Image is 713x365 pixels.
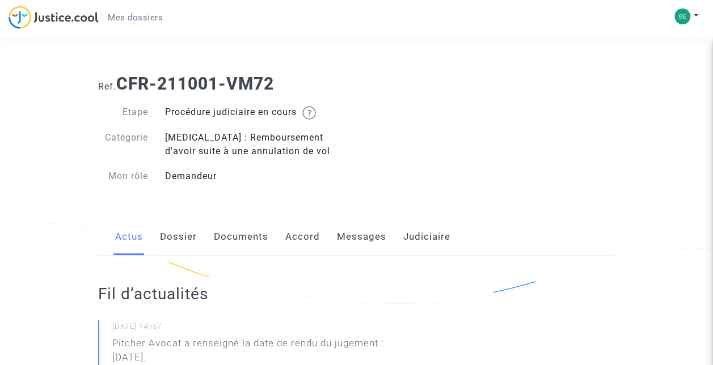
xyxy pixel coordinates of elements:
a: Mes dossiers [99,9,172,26]
div: Procédure judiciaire en cours [157,105,357,120]
h2: Fil d’actualités [98,284,408,304]
span: Mes dossiers [108,12,163,23]
img: d86edc32d59ca7db977b70e30c39380e [674,9,690,24]
a: Documents [214,218,268,256]
div: Etape [90,105,157,120]
div: [MEDICAL_DATA] : Remboursement d'avoir suite à une annulation de vol [157,131,357,158]
small: [DATE] 14h57 [112,321,408,336]
span: Ref. [98,81,116,92]
div: Mon rôle [90,169,157,183]
a: Dossier [160,218,197,256]
a: Messages [337,218,386,256]
div: Catégorie [90,131,157,158]
div: Demandeur [157,169,357,183]
img: jc-logo.svg [9,6,99,29]
b: CFR-211001-VM72 [116,74,274,94]
a: Accord [285,218,320,256]
img: help.svg [302,106,316,120]
a: Actus [115,218,143,256]
a: Judiciaire [403,218,450,256]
